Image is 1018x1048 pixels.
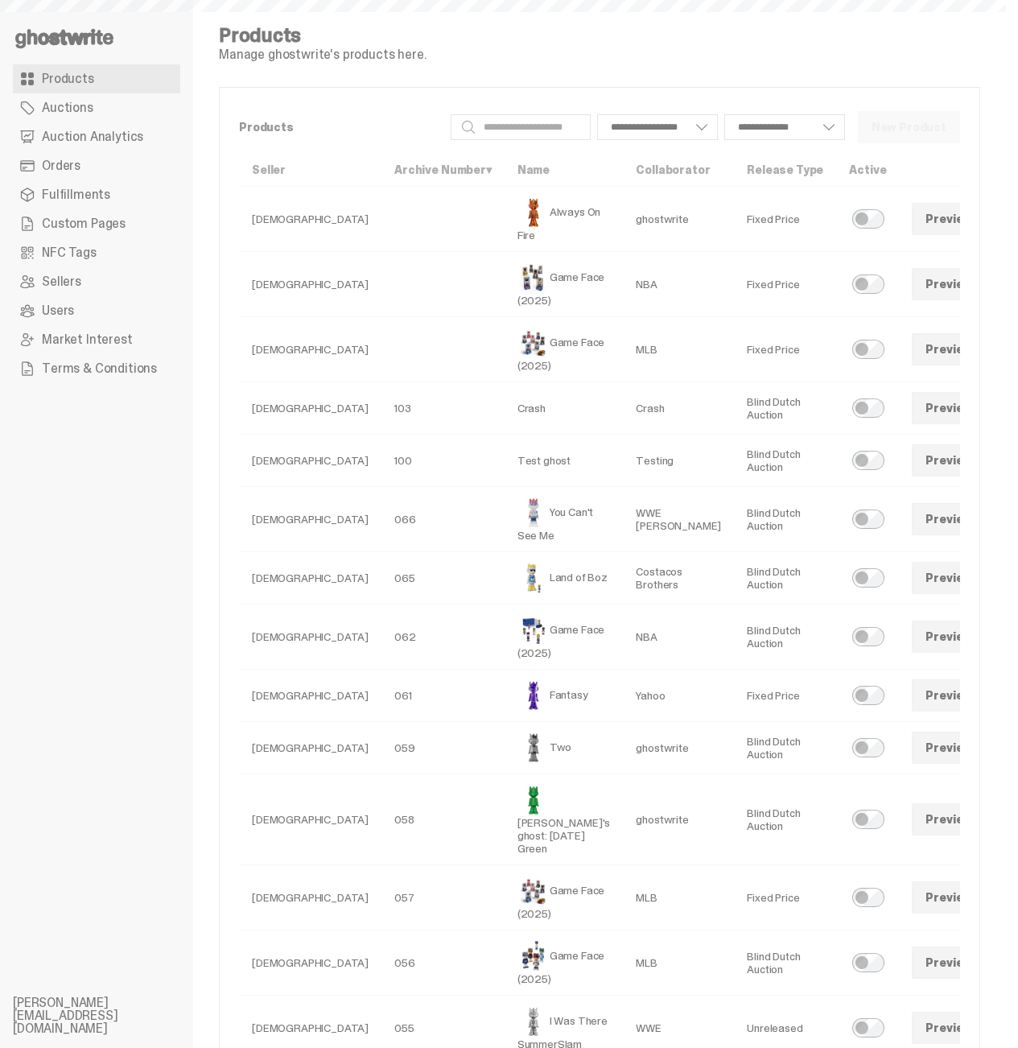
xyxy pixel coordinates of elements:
span: ▾ [486,163,492,177]
td: Fantasy [505,670,624,722]
a: Preview [912,621,986,653]
td: Game Face (2025) [505,930,624,996]
a: Preview [912,392,986,424]
td: Test ghost [505,435,624,487]
td: Two [505,722,624,774]
td: Blind Dutch Auction [734,722,836,774]
td: 103 [381,382,505,435]
td: NBA [623,604,734,670]
td: Game Face (2025) [505,252,624,317]
td: [PERSON_NAME]'s ghost: [DATE] Green [505,774,624,865]
td: ghostwrite [623,187,734,252]
a: Terms & Conditions [13,354,180,383]
td: You Can't See Me [505,487,624,552]
a: Preview [912,1012,986,1044]
td: 100 [381,435,505,487]
a: Market Interest [13,325,180,354]
td: Fixed Price [734,317,836,382]
td: 058 [381,774,505,865]
img: Game Face (2025) [517,875,550,907]
img: You Can't See Me [517,497,550,529]
td: Blind Dutch Auction [734,435,836,487]
td: [DEMOGRAPHIC_DATA] [239,435,381,487]
a: Active [849,163,886,177]
span: Auctions [42,101,93,114]
td: Blind Dutch Auction [734,774,836,865]
td: ghostwrite [623,722,734,774]
img: Always On Fire [517,196,550,229]
a: Custom Pages [13,209,180,238]
th: Seller [239,154,381,187]
td: 059 [381,722,505,774]
td: [DEMOGRAPHIC_DATA] [239,317,381,382]
td: Fixed Price [734,252,836,317]
td: ghostwrite [623,774,734,865]
td: Game Face (2025) [505,604,624,670]
span: NFC Tags [42,246,97,259]
span: Custom Pages [42,217,126,230]
img: Fantasy [517,679,550,712]
a: Preview [912,333,986,365]
a: Preview [912,679,986,712]
a: Orders [13,151,180,180]
td: [DEMOGRAPHIC_DATA] [239,930,381,996]
td: 056 [381,930,505,996]
span: Users [42,304,74,317]
td: Fixed Price [734,670,836,722]
td: Game Face (2025) [505,317,624,382]
td: Land of Boz [505,552,624,604]
a: Users [13,296,180,325]
td: Blind Dutch Auction [734,382,836,435]
td: Fixed Price [734,187,836,252]
td: Blind Dutch Auction [734,604,836,670]
span: Terms & Conditions [42,362,157,375]
td: Yahoo [623,670,734,722]
img: Land of Boz [517,562,550,594]
a: Sellers [13,267,180,296]
a: Preview [912,732,986,764]
td: 065 [381,552,505,604]
td: [DEMOGRAPHIC_DATA] [239,487,381,552]
th: Collaborator [623,154,734,187]
td: Always On Fire [505,187,624,252]
td: [DEMOGRAPHIC_DATA] [239,252,381,317]
a: Archive Number▾ [394,163,492,177]
td: [DEMOGRAPHIC_DATA] [239,382,381,435]
p: Products [239,122,438,133]
td: [DEMOGRAPHIC_DATA] [239,604,381,670]
td: Blind Dutch Auction [734,552,836,604]
td: [DEMOGRAPHIC_DATA] [239,865,381,930]
a: Preview [912,947,986,979]
td: 066 [381,487,505,552]
td: MLB [623,317,734,382]
img: Game Face (2025) [517,262,550,294]
h4: Products [219,26,427,45]
td: 062 [381,604,505,670]
span: Fulfillments [42,188,110,201]
td: Crash [505,382,624,435]
a: Preview [912,803,986,836]
img: Game Face (2025) [517,327,550,359]
a: Auction Analytics [13,122,180,151]
a: Auctions [13,93,180,122]
a: Preview [912,881,986,914]
a: Fulfillments [13,180,180,209]
span: Market Interest [42,333,133,346]
img: Game Face (2025) [517,614,550,646]
a: Preview [912,268,986,300]
img: I Was There SummerSlam [517,1005,550,1038]
td: Game Face (2025) [505,865,624,930]
span: Sellers [42,275,81,288]
td: 057 [381,865,505,930]
span: Orders [42,159,80,172]
p: Manage ghostwrite's products here. [219,48,427,61]
td: Blind Dutch Auction [734,930,836,996]
td: 061 [381,670,505,722]
th: Name [505,154,624,187]
img: Game Face (2025) [517,940,550,972]
span: Auction Analytics [42,130,143,143]
td: WWE [PERSON_NAME] [623,487,734,552]
td: [DEMOGRAPHIC_DATA] [239,187,381,252]
td: Fixed Price [734,865,836,930]
td: Crash [623,382,734,435]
